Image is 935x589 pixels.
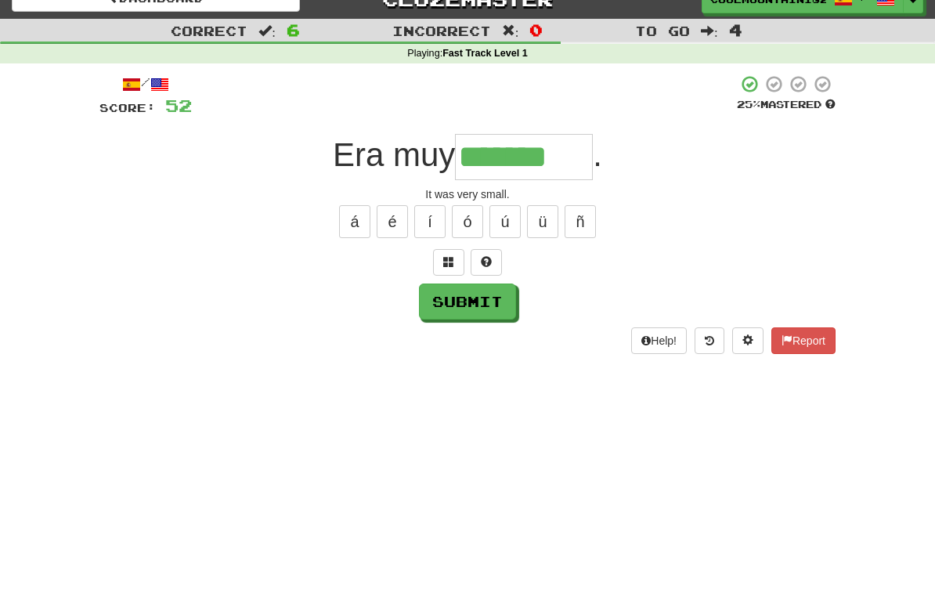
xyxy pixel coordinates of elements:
span: Correct [171,23,247,38]
div: It was very small. [99,186,836,202]
button: ü [527,205,558,238]
strong: Fast Track Level 1 [442,48,528,59]
span: Incorrect [392,23,491,38]
button: Single letter hint - you only get 1 per sentence and score half the points! alt+h [471,249,502,276]
button: á [339,205,370,238]
span: : [258,24,276,38]
button: Report [771,327,836,354]
div: / [99,74,192,94]
button: ú [489,205,521,238]
button: Submit [419,284,516,320]
span: 4 [729,20,742,39]
span: : [502,24,519,38]
span: : [701,24,718,38]
button: í [414,205,446,238]
span: 6 [287,20,300,39]
button: ñ [565,205,596,238]
span: . [593,136,602,173]
span: Score: [99,101,156,114]
button: Help! [631,327,687,354]
span: Era muy [333,136,455,173]
button: Switch sentence to multiple choice alt+p [433,249,464,276]
span: 25 % [737,98,760,110]
div: Mastered [737,98,836,112]
span: To go [635,23,690,38]
span: 0 [529,20,543,39]
button: ó [452,205,483,238]
button: é [377,205,408,238]
button: Round history (alt+y) [695,327,724,354]
span: 52 [165,96,192,115]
